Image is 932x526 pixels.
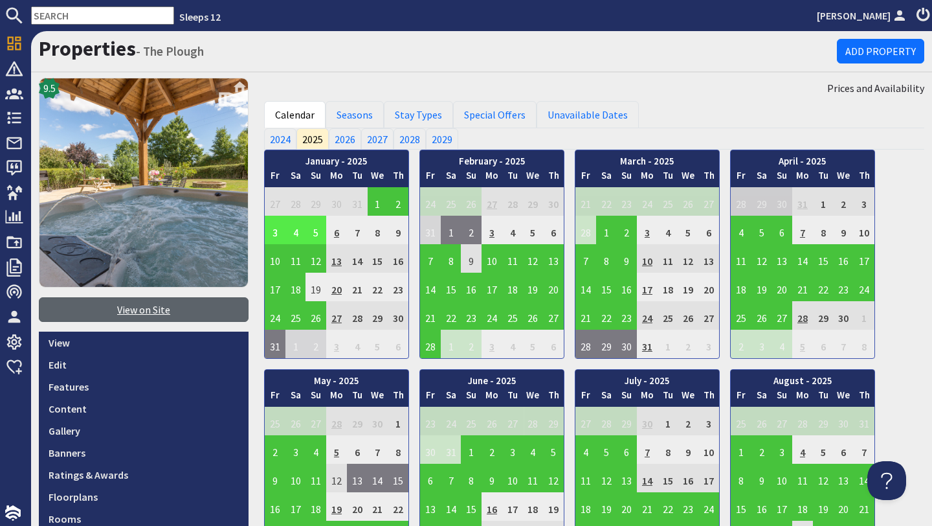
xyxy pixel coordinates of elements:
td: 1 [285,330,306,358]
td: 4 [502,330,523,358]
td: 3 [482,216,502,244]
td: 7 [834,330,854,358]
td: 21 [575,187,596,216]
th: Tu [347,388,368,407]
th: Fr [575,168,596,187]
td: 8 [813,216,834,244]
th: March - 2025 [575,150,719,169]
td: 15 [368,244,388,273]
th: Sa [285,388,306,407]
td: 25 [658,187,678,216]
td: 27 [771,407,792,435]
td: 19 [305,273,326,301]
td: 28 [420,330,441,358]
td: 2 [461,330,482,358]
th: July - 2025 [575,370,719,389]
td: 30 [326,187,347,216]
td: 29 [543,407,564,435]
td: 20 [771,273,792,301]
th: June - 2025 [420,370,564,389]
a: Calendar [264,101,326,128]
td: 7 [347,216,368,244]
td: 3 [326,330,347,358]
td: 23 [834,273,854,301]
td: 4 [347,330,368,358]
td: 1 [441,330,461,358]
th: Th [698,168,719,187]
td: 31 [420,216,441,244]
th: We [368,388,388,407]
a: Content [39,398,249,420]
td: 29 [616,407,637,435]
td: 20 [543,273,564,301]
td: 1 [596,216,617,244]
td: 1 [368,187,388,216]
th: Sa [285,168,306,187]
td: 2 [305,330,326,358]
td: 2 [461,216,482,244]
td: 29 [368,301,388,330]
a: Edit [39,354,249,376]
th: Su [616,388,637,407]
td: 29 [813,301,834,330]
td: 1 [813,187,834,216]
td: 27 [698,187,719,216]
td: 4 [285,216,306,244]
td: 29 [305,187,326,216]
a: Unavailable Dates [537,101,639,128]
td: 28 [792,301,813,330]
td: 30 [388,301,408,330]
a: 2026 [329,128,361,149]
td: 25 [731,301,751,330]
td: 16 [388,244,408,273]
td: 24 [441,407,461,435]
td: 6 [388,330,408,358]
td: 6 [543,330,564,358]
td: 8 [368,216,388,244]
td: 29 [751,187,772,216]
th: Mo [482,168,502,187]
td: 7 [420,244,441,273]
td: 12 [305,244,326,273]
td: 18 [731,273,751,301]
td: 23 [616,301,637,330]
td: 7 [368,435,388,464]
td: 28 [792,407,813,435]
td: 25 [461,407,482,435]
td: 19 [678,273,699,301]
th: We [834,388,854,407]
td: 19 [523,273,544,301]
td: 8 [388,435,408,464]
td: 1 [658,330,678,358]
th: Mo [482,388,502,407]
a: Stay Types [384,101,453,128]
td: 2 [616,216,637,244]
td: 2 [834,187,854,216]
a: 2028 [394,128,426,149]
td: 15 [813,244,834,273]
td: 23 [420,407,441,435]
a: Prices and Availability [827,80,924,96]
td: 22 [596,187,617,216]
td: 20 [698,273,719,301]
td: 21 [575,301,596,330]
td: 30 [834,407,854,435]
a: Properties [39,36,136,62]
td: 3 [698,330,719,358]
th: Tu [502,168,523,187]
a: View [39,332,249,354]
td: 3 [637,216,658,244]
td: 30 [616,330,637,358]
th: Sa [441,168,461,187]
td: 12 [751,244,772,273]
td: 27 [698,301,719,330]
td: 2 [388,187,408,216]
img: staytech_i_w-64f4e8e9ee0a9c174fd5317b4b171b261742d2d393467e5bdba4413f4f884c10.svg [5,505,21,521]
td: 6 [771,216,792,244]
td: 8 [854,330,874,358]
td: 10 [482,244,502,273]
th: Mo [326,168,347,187]
a: Features [39,376,249,398]
th: Sa [751,388,772,407]
td: 18 [658,273,678,301]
